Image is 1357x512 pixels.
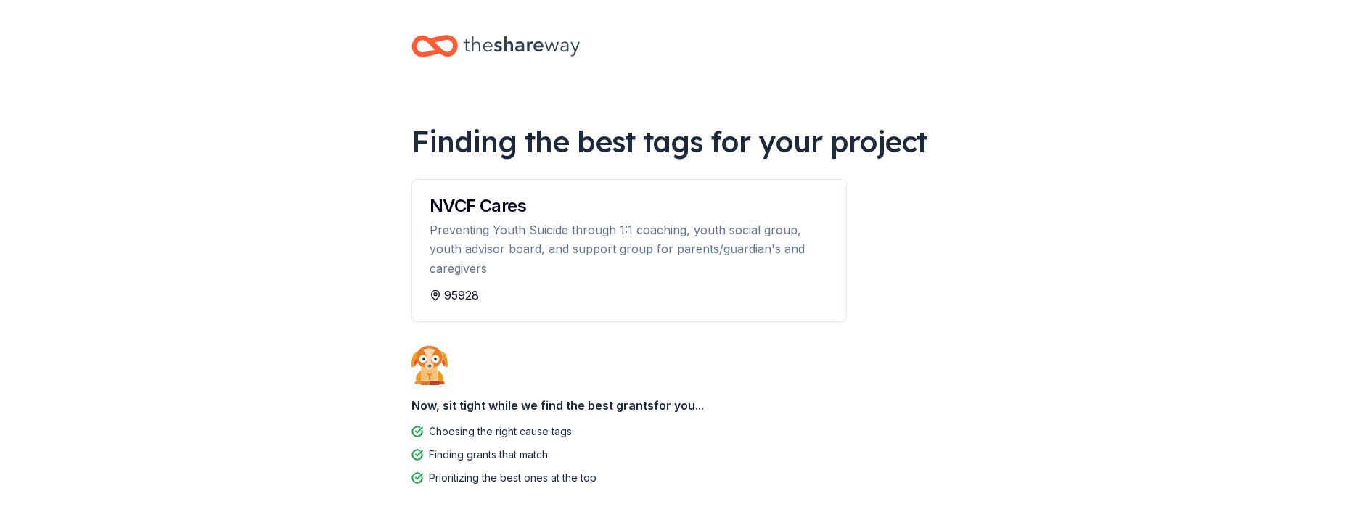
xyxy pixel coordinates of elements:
div: Finding grants that match [429,446,548,463]
div: Finding the best tags for your project [411,121,946,162]
div: Preventing Youth Suicide through 1:1 coaching, youth social group, youth advisor board, and suppo... [430,220,829,278]
div: Choosing the right cause tags [429,423,572,440]
div: 95928 [430,286,829,304]
div: Prioritizing the best ones at the top [429,469,596,487]
img: Dog waiting patiently [411,345,448,384]
div: NVCF Cares [430,197,829,215]
div: Now, sit tight while we find the best grants for you... [411,391,946,420]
